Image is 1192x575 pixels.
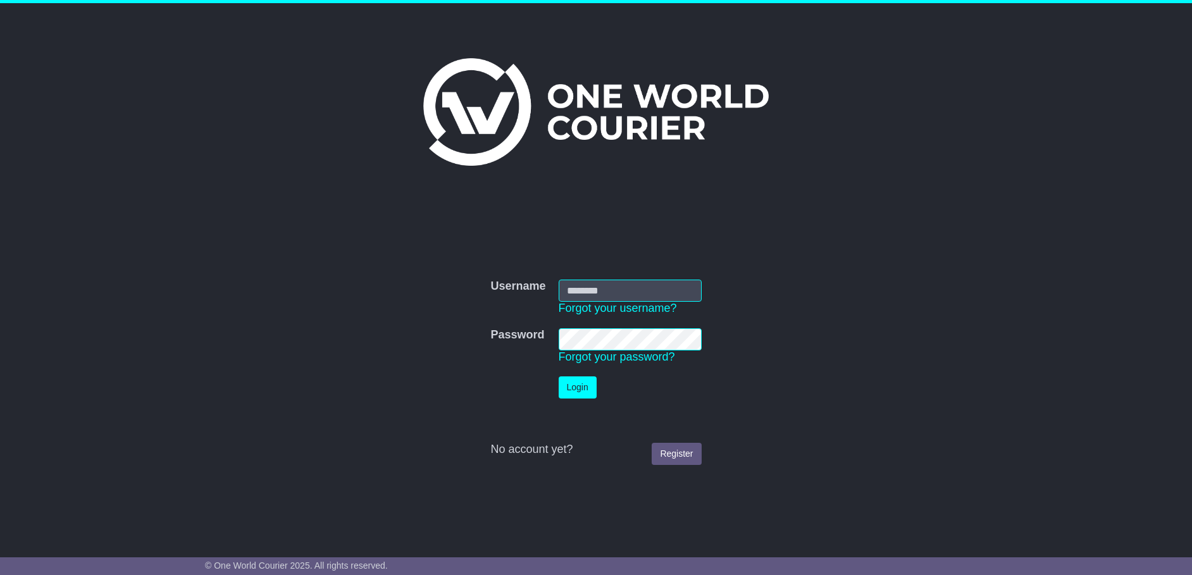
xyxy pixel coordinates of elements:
label: Username [490,280,545,294]
img: One World [423,58,769,166]
button: Login [559,376,597,399]
label: Password [490,328,544,342]
a: Forgot your password? [559,350,675,363]
span: © One World Courier 2025. All rights reserved. [205,560,388,571]
div: No account yet? [490,443,701,457]
a: Forgot your username? [559,302,677,314]
a: Register [652,443,701,465]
